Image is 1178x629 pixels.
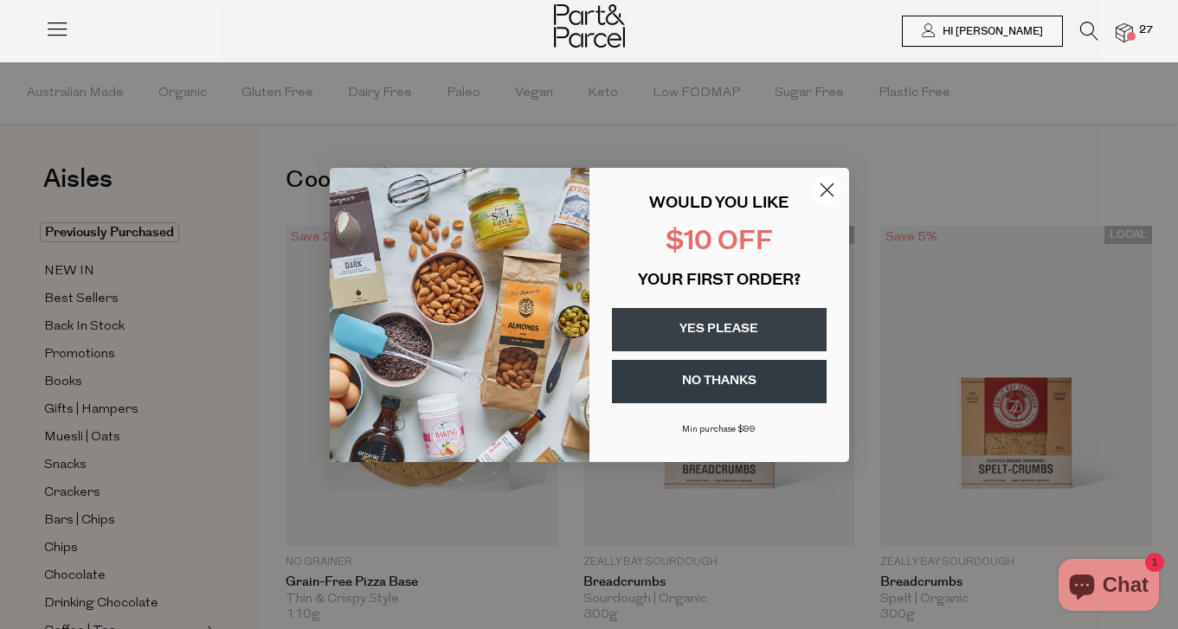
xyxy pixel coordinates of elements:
[938,24,1043,39] span: Hi [PERSON_NAME]
[1135,22,1157,38] span: 27
[612,360,827,403] button: NO THANKS
[812,175,842,205] button: Close dialog
[682,425,756,434] span: Min purchase $99
[612,308,827,351] button: YES PLEASE
[666,229,773,256] span: $10 OFF
[330,168,589,462] img: 43fba0fb-7538-40bc-babb-ffb1a4d097bc.jpeg
[1053,559,1164,615] inbox-online-store-chat: Shopify online store chat
[1116,23,1133,42] a: 27
[902,16,1063,47] a: Hi [PERSON_NAME]
[649,196,789,212] span: WOULD YOU LIKE
[554,4,625,48] img: Part&Parcel
[638,273,801,289] span: YOUR FIRST ORDER?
